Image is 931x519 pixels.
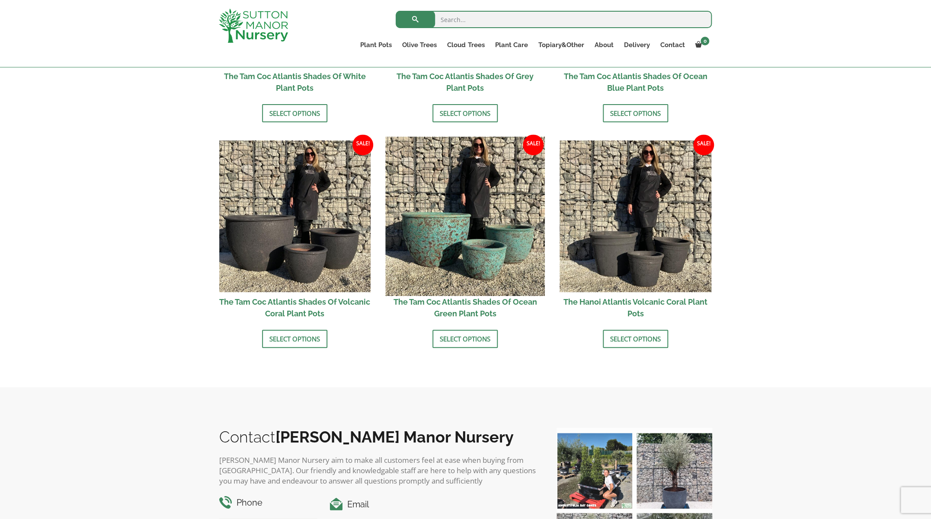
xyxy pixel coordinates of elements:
[330,498,539,511] h4: Email
[219,496,317,509] h4: Phone
[690,39,712,51] a: 0
[618,39,655,51] a: Delivery
[219,9,288,43] img: logo
[219,140,371,292] img: The Tam Coc Atlantis Shades Of Volcanic Coral Plant Pots
[355,39,397,51] a: Plant Pots
[219,292,371,323] h2: The Tam Coc Atlantis Shades Of Volcanic Coral Plant Pots
[386,137,545,296] img: The Tam Coc Atlantis Shades Of Ocean Green Plant Pots
[432,330,498,348] a: Select options for “The Tam Coc Atlantis Shades Of Ocean Green Plant Pots”
[389,140,541,323] a: Sale! The Tam Coc Atlantis Shades Of Ocean Green Plant Pots
[396,11,712,28] input: Search...
[397,39,442,51] a: Olive Trees
[655,39,690,51] a: Contact
[442,39,489,51] a: Cloud Trees
[557,433,632,509] img: Our elegant & picturesque Angustifolia Cones are an exquisite addition to your Bay Tree collectio...
[352,134,373,155] span: Sale!
[560,140,711,323] a: Sale! The Hanoi Atlantis Volcanic Coral Plant Pots
[432,104,498,122] a: Select options for “The Tam Coc Atlantis Shades Of Grey Plant Pots”
[262,104,327,122] a: Select options for “The Tam Coc Atlantis Shades Of White Plant Pots”
[219,428,539,446] h2: Contact
[219,455,539,486] p: [PERSON_NAME] Manor Nursery aim to make all customers feel at ease when buying from [GEOGRAPHIC_D...
[560,67,711,98] h2: The Tam Coc Atlantis Shades Of Ocean Blue Plant Pots
[533,39,589,51] a: Topiary&Other
[389,67,541,98] h2: The Tam Coc Atlantis Shades Of Grey Plant Pots
[262,330,327,348] a: Select options for “The Tam Coc Atlantis Shades Of Volcanic Coral Plant Pots”
[589,39,618,51] a: About
[637,433,712,509] img: A beautiful multi-stem Spanish Olive tree potted in our luxurious fibre clay pots 😍😍
[560,292,711,323] h2: The Hanoi Atlantis Volcanic Coral Plant Pots
[523,134,544,155] span: Sale!
[701,37,709,45] span: 0
[219,140,371,323] a: Sale! The Tam Coc Atlantis Shades Of Volcanic Coral Plant Pots
[489,39,533,51] a: Plant Care
[389,292,541,323] h2: The Tam Coc Atlantis Shades Of Ocean Green Plant Pots
[275,428,514,446] b: [PERSON_NAME] Manor Nursery
[603,330,668,348] a: Select options for “The Hanoi Atlantis Volcanic Coral Plant Pots”
[560,140,711,292] img: The Hanoi Atlantis Volcanic Coral Plant Pots
[219,67,371,98] h2: The Tam Coc Atlantis Shades Of White Plant Pots
[603,104,668,122] a: Select options for “The Tam Coc Atlantis Shades Of Ocean Blue Plant Pots”
[693,134,714,155] span: Sale!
